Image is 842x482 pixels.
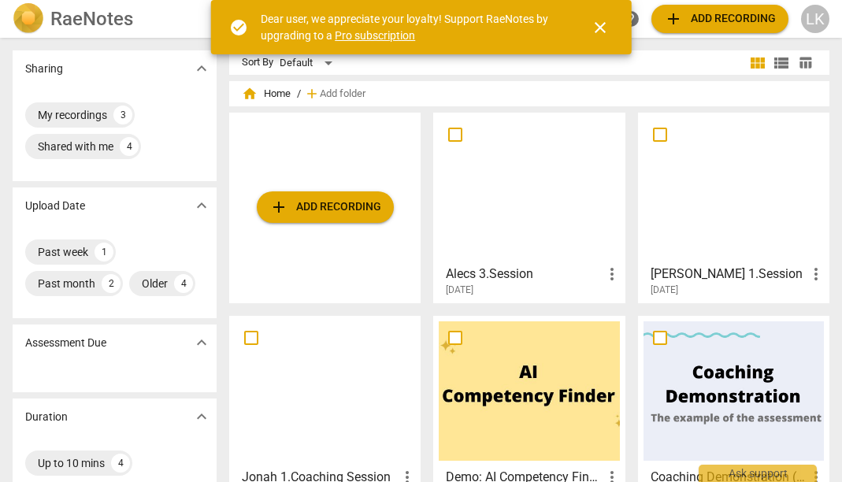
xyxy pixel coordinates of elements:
div: 4 [111,454,130,473]
div: 2 [102,274,121,293]
div: Default [280,50,338,76]
span: add [269,198,288,217]
span: check_circle [229,18,248,37]
button: Table view [793,51,817,75]
div: My recordings [38,107,107,123]
button: Close [581,9,619,46]
button: Upload [651,5,788,33]
div: Dear user, we appreciate your loyalty! Support RaeNotes by upgrading to a [261,11,562,43]
button: Tile view [746,51,770,75]
span: Add recording [664,9,776,28]
button: LK [801,5,829,33]
h3: Alecs 3.Session [446,265,602,284]
div: 4 [120,137,139,156]
a: Alecs 3.Session[DATE] [439,118,619,296]
h2: RaeNotes [50,8,133,30]
span: view_list [772,54,791,72]
button: Show more [190,331,213,354]
span: expand_more [192,407,211,426]
span: add [304,86,320,102]
div: Sort By [242,57,273,69]
button: Show more [190,194,213,217]
div: Older [142,276,168,291]
span: view_module [748,54,767,72]
span: [DATE] [651,284,678,297]
span: more_vert [603,265,621,284]
span: expand_more [192,196,211,215]
div: 1 [95,243,113,261]
p: Assessment Due [25,335,106,351]
p: Upload Date [25,198,85,214]
div: Past week [38,244,88,260]
a: Pro subscription [335,29,415,42]
p: Sharing [25,61,63,77]
span: Home [242,86,291,102]
p: Duration [25,409,68,425]
span: expand_more [192,333,211,352]
span: Add recording [269,198,381,217]
div: Shared with me [38,139,113,154]
span: Add folder [320,88,365,100]
button: Show more [190,57,213,80]
a: LogoRaeNotes [13,3,213,35]
button: List view [770,51,793,75]
h3: Reid 1.Session [651,265,807,284]
span: table_chart [798,55,813,70]
button: Show more [190,405,213,428]
span: close [591,18,610,37]
img: Logo [13,3,44,35]
span: [DATE] [446,284,473,297]
span: more_vert [807,265,825,284]
div: 4 [174,274,193,293]
span: home [242,86,258,102]
a: [PERSON_NAME] 1.Session[DATE] [644,118,824,296]
div: Ask support [699,465,817,482]
span: add [664,9,683,28]
button: Upload [257,191,394,223]
span: / [297,88,301,100]
div: 3 [113,106,132,124]
div: Up to 10 mins [38,455,105,471]
span: expand_more [192,59,211,78]
div: Past month [38,276,95,291]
